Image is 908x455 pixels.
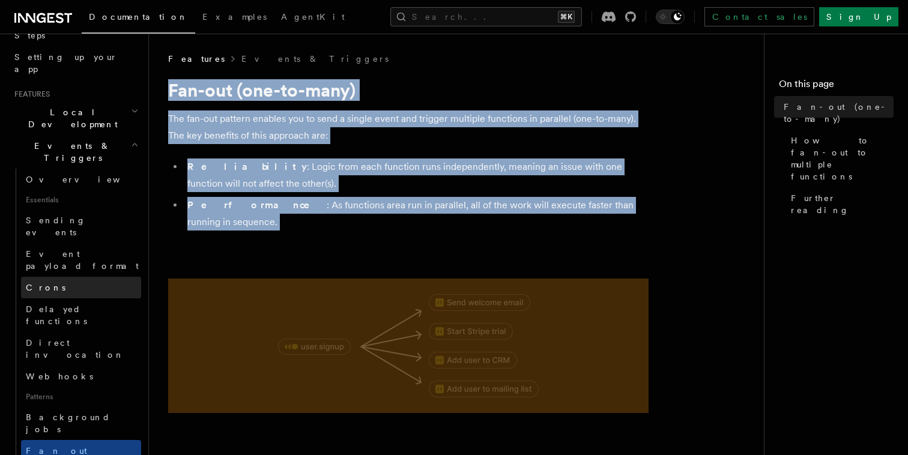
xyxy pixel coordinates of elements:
a: Delayed functions [21,298,141,332]
span: Features [168,53,225,65]
li: : As functions area run in parallel, all of the work will execute faster than running in sequence. [184,197,649,231]
span: Event payload format [26,249,139,271]
span: Essentials [21,190,141,209]
a: Direct invocation [21,332,141,366]
li: : Logic from each function runs independently, meaning an issue with one function will not affect... [184,158,649,192]
a: Examples [195,4,274,32]
span: How to fan-out to multiple functions [791,134,894,182]
span: Webhooks [26,372,93,381]
span: Fan-out (one-to-many) [784,101,894,125]
span: Further reading [791,192,894,216]
a: Sending events [21,209,141,243]
a: How to fan-out to multiple functions [786,130,894,187]
a: Background jobs [21,406,141,440]
span: Crons [26,283,65,292]
p: The fan-out pattern enables you to send a single event and trigger multiple functions in parallel... [168,110,649,144]
span: Local Development [10,106,131,130]
a: Contact sales [704,7,814,26]
span: Sending events [26,215,86,237]
h1: Fan-out (one-to-many) [168,79,649,101]
span: Examples [202,12,267,22]
span: Delayed functions [26,304,87,326]
span: Direct invocation [26,338,124,360]
a: AgentKit [274,4,352,32]
a: Overview [21,169,141,190]
a: Crons [21,277,141,298]
strong: Performance [187,199,327,211]
button: Events & Triggers [10,135,141,169]
span: Setting up your app [14,52,118,74]
h4: On this page [779,77,894,96]
a: Sign Up [819,7,898,26]
button: Toggle dark mode [656,10,685,24]
kbd: ⌘K [558,11,575,23]
img: A diagram showing how to fan-out to multiple functions [168,279,649,413]
a: Events & Triggers [241,53,389,65]
span: Events & Triggers [10,140,131,164]
a: Event payload format [21,243,141,277]
strong: Reliability [187,161,307,172]
button: Search...⌘K [390,7,582,26]
span: Documentation [89,12,188,22]
span: Background jobs [26,412,110,434]
button: Local Development [10,101,141,135]
span: AgentKit [281,12,345,22]
span: Patterns [21,387,141,406]
a: Webhooks [21,366,141,387]
a: Documentation [82,4,195,34]
a: Fan-out (one-to-many) [779,96,894,130]
span: Features [10,89,50,99]
span: Overview [26,175,150,184]
a: Setting up your app [10,46,141,80]
a: Further reading [786,187,894,221]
